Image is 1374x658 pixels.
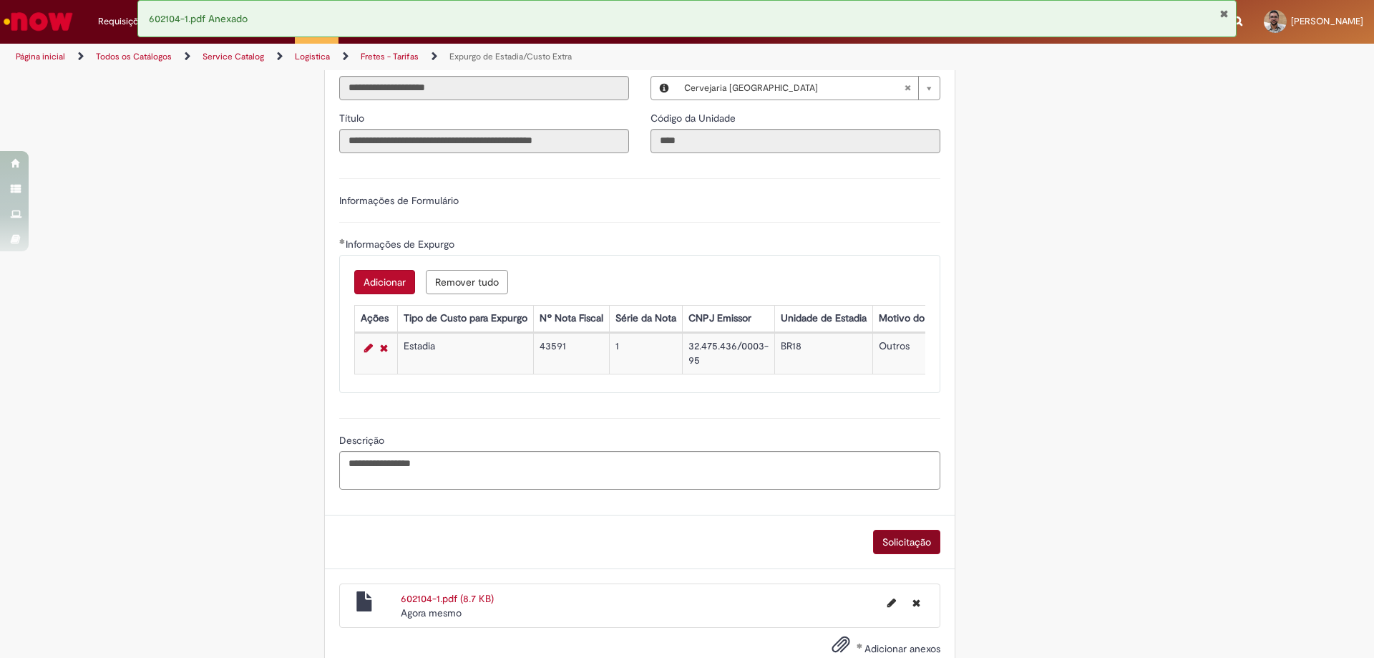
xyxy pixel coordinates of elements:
label: Somente leitura - Código da Unidade [651,111,739,125]
img: ServiceNow [1,7,75,36]
a: Fretes - Tarifas [361,51,419,62]
span: Obrigatório Preenchido [339,238,346,244]
span: Informações de Expurgo [346,238,457,251]
a: Service Catalog [203,51,264,62]
label: Somente leitura - Título [339,111,367,125]
span: Descrição [339,434,387,447]
span: Somente leitura - Título [339,112,367,125]
span: Cervejaria [GEOGRAPHIC_DATA] [684,77,904,100]
a: Todos os Catálogos [96,51,172,62]
a: Cervejaria [GEOGRAPHIC_DATA]Limpar campo Local [677,77,940,100]
a: 602104-1.pdf (8.7 KB) [401,592,494,605]
a: Editar Linha 1 [361,339,376,357]
a: Logistica [295,51,330,62]
button: Local, Visualizar este registro Cervejaria Pernambuco [651,77,677,100]
td: Outros [872,333,970,374]
span: [PERSON_NAME] [1291,15,1363,27]
span: Agora mesmo [401,606,462,619]
td: 43591 [533,333,609,374]
th: Ações [354,305,397,332]
button: Solicitação [873,530,940,554]
label: Informações de Formulário [339,194,459,207]
button: Add a row for Informações de Expurgo [354,270,415,294]
span: 602104-1.pdf Anexado [149,12,248,25]
span: Somente leitura - Email [339,59,366,72]
input: Email [339,76,629,100]
button: Remove all rows for Informações de Expurgo [426,270,508,294]
button: Excluir 602104-1.pdf [904,591,929,614]
time: 28/09/2025 17:05:51 [401,606,462,619]
th: Motivo do Expurgo [872,305,970,332]
td: 32.475.436/0003-95 [682,333,774,374]
span: Local [651,59,678,72]
a: Remover linha 1 [376,339,391,357]
input: Título [339,129,629,153]
td: 1 [609,333,682,374]
button: Editar nome de arquivo 602104-1.pdf [879,591,905,614]
input: Código da Unidade [651,129,940,153]
span: Adicionar anexos [864,642,940,655]
th: Série da Nota [609,305,682,332]
span: Somente leitura - Código da Unidade [651,112,739,125]
a: Expurgo de Estadia/Custo Extra [449,51,572,62]
td: BR18 [774,333,872,374]
ul: Trilhas de página [11,44,905,70]
th: Unidade de Estadia [774,305,872,332]
button: Fechar Notificação [1219,8,1229,19]
th: Nº Nota Fiscal [533,305,609,332]
textarea: Descrição [339,451,940,490]
span: Requisições [98,14,148,29]
th: Tipo de Custo para Expurgo [397,305,533,332]
th: CNPJ Emissor [682,305,774,332]
td: Estadia [397,333,533,374]
abbr: Limpar campo Local [897,77,918,100]
a: Página inicial [16,51,65,62]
